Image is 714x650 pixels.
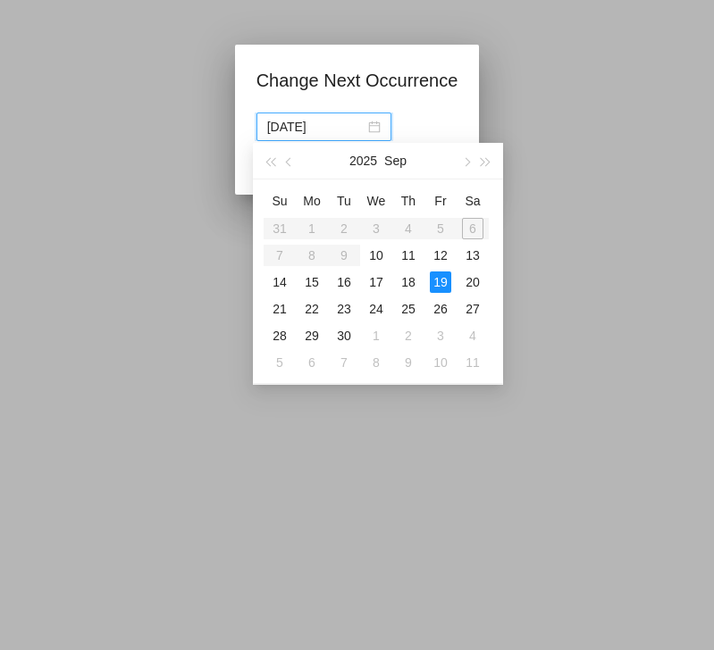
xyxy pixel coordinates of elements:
div: 30 [333,325,355,346]
td: 10/9/2025 [392,349,424,376]
th: Sat [457,187,489,215]
div: 18 [398,271,419,293]
td: 9/11/2025 [392,242,424,269]
th: Thu [392,187,424,215]
td: 9/22/2025 [296,296,328,322]
td: 9/18/2025 [392,269,424,296]
td: 10/11/2025 [457,349,489,376]
div: 22 [301,298,323,320]
div: 5 [269,352,290,373]
div: 28 [269,325,290,346]
td: 9/13/2025 [457,242,489,269]
div: 2 [398,325,419,346]
th: Wed [360,187,392,215]
div: 8 [365,352,387,373]
td: 9/20/2025 [457,269,489,296]
td: 9/23/2025 [328,296,360,322]
div: 21 [269,298,290,320]
td: 10/5/2025 [264,349,296,376]
div: 26 [430,298,451,320]
button: Last year (Control + left) [260,143,280,179]
td: 9/14/2025 [264,269,296,296]
td: 9/26/2025 [424,296,457,322]
div: 10 [365,245,387,266]
td: 9/12/2025 [424,242,457,269]
td: 9/28/2025 [264,322,296,349]
td: 9/24/2025 [360,296,392,322]
div: 20 [462,271,483,293]
td: 10/8/2025 [360,349,392,376]
div: 19 [430,271,451,293]
div: 3 [430,325,451,346]
div: 4 [462,325,483,346]
td: 9/16/2025 [328,269,360,296]
div: 27 [462,298,483,320]
td: 10/6/2025 [296,349,328,376]
div: 11 [462,352,483,373]
td: 9/25/2025 [392,296,424,322]
div: 6 [301,352,323,373]
div: 29 [301,325,323,346]
td: 9/10/2025 [360,242,392,269]
div: 11 [398,245,419,266]
td: 9/27/2025 [457,296,489,322]
th: Sun [264,187,296,215]
td: 10/7/2025 [328,349,360,376]
h1: Change Next Occurrence [256,66,458,95]
div: 15 [301,271,323,293]
div: 9 [398,352,419,373]
div: 10 [430,352,451,373]
td: 9/29/2025 [296,322,328,349]
div: 24 [365,298,387,320]
div: 13 [462,245,483,266]
div: 14 [269,271,290,293]
button: Previous month (PageUp) [280,143,299,179]
td: 10/4/2025 [457,322,489,349]
td: 10/1/2025 [360,322,392,349]
td: 9/19/2025 [424,269,457,296]
button: 2025 [349,143,377,179]
td: 9/17/2025 [360,269,392,296]
div: 7 [333,352,355,373]
th: Tue [328,187,360,215]
div: 16 [333,271,355,293]
td: 10/10/2025 [424,349,457,376]
div: 12 [430,245,451,266]
div: 17 [365,271,387,293]
button: Next year (Control + right) [476,143,496,179]
td: 9/15/2025 [296,269,328,296]
div: 25 [398,298,419,320]
div: 1 [365,325,387,346]
th: Fri [424,187,457,215]
button: Next month (PageDown) [456,143,475,179]
td: 10/2/2025 [392,322,424,349]
div: 23 [333,298,355,320]
th: Mon [296,187,328,215]
td: 9/30/2025 [328,322,360,349]
button: Sep [384,143,407,179]
input: Select date [267,117,365,137]
td: 9/21/2025 [264,296,296,322]
td: 10/3/2025 [424,322,457,349]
